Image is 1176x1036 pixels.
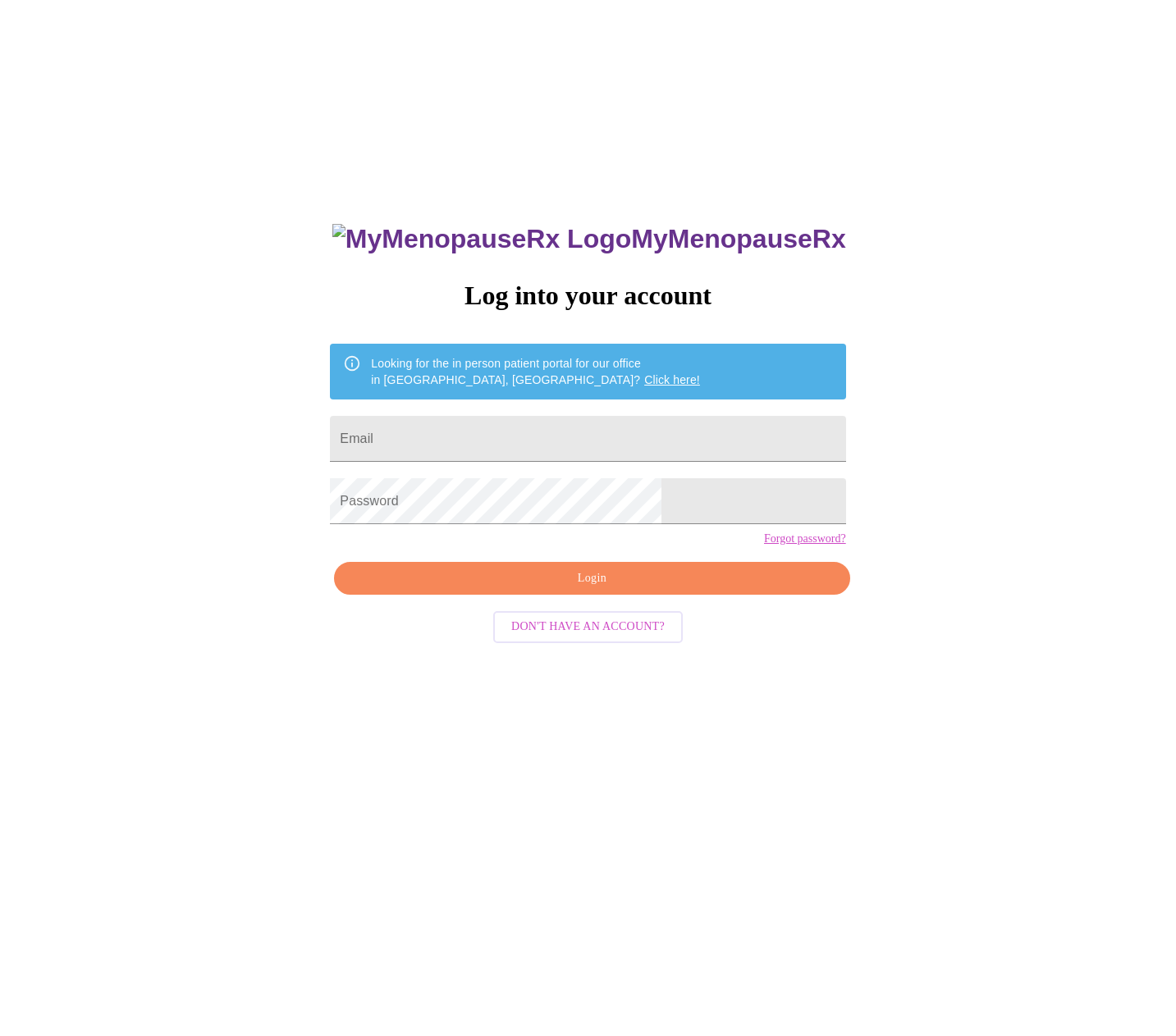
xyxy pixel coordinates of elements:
a: Don't have an account? [489,618,687,632]
a: Click here! [644,373,700,386]
img: MyMenopauseRx Logo [332,224,631,254]
button: Don't have an account? [493,611,683,643]
span: Login [353,568,831,589]
h3: Log into your account [330,281,845,311]
span: Don't have an account? [511,617,665,637]
a: Forgot password? [764,532,846,545]
button: Login [334,562,849,596]
div: Looking for the in person patient portal for our office in [GEOGRAPHIC_DATA], [GEOGRAPHIC_DATA]? [371,349,700,395]
h3: MyMenopauseRx [332,224,846,254]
